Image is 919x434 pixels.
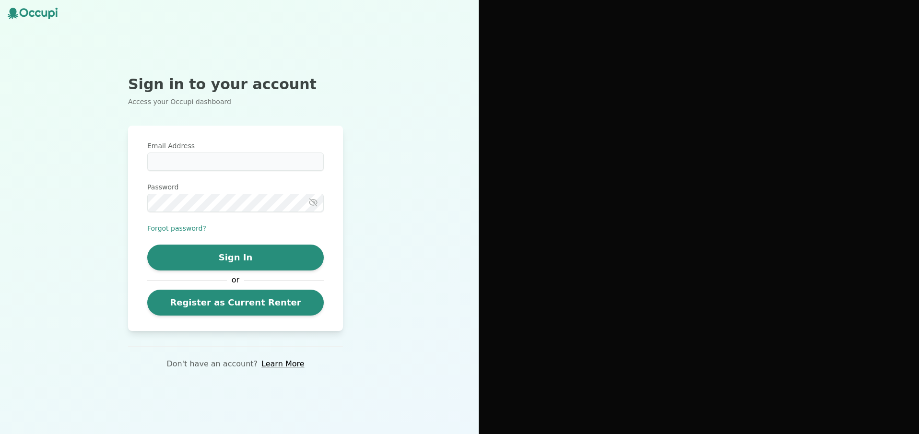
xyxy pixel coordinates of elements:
[147,290,324,316] a: Register as Current Renter
[261,358,304,370] a: Learn More
[227,274,244,286] span: or
[147,182,324,192] label: Password
[147,223,206,233] button: Forgot password?
[128,97,343,106] p: Access your Occupi dashboard
[147,245,324,270] button: Sign In
[128,76,343,93] h2: Sign in to your account
[166,358,258,370] p: Don't have an account?
[147,141,324,151] label: Email Address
